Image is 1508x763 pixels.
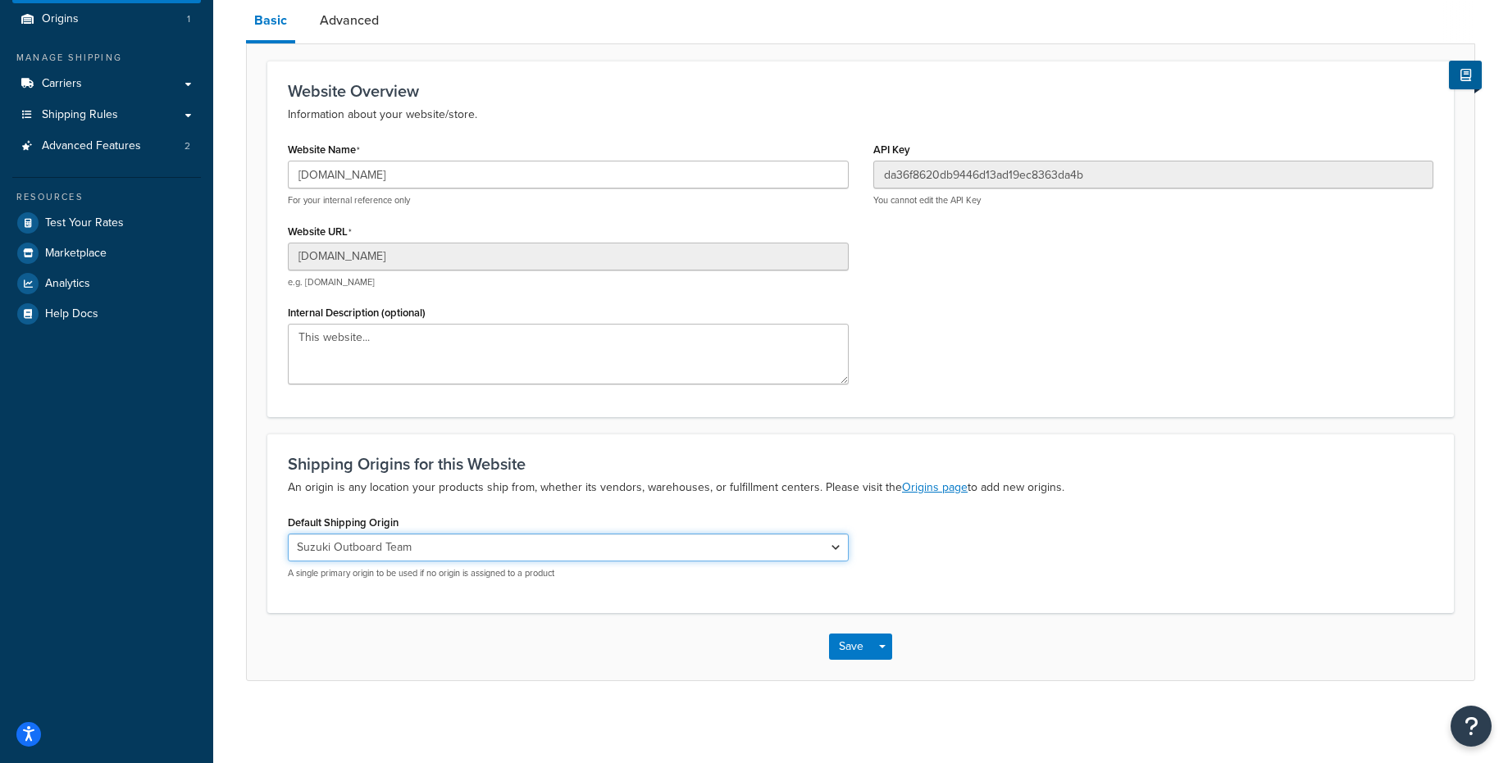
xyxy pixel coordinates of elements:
a: Shipping Rules [12,100,201,130]
span: Test Your Rates [45,216,124,230]
a: Origins1 [12,4,201,34]
h3: Shipping Origins for this Website [288,455,1433,473]
p: A single primary origin to be used if no origin is assigned to a product [288,567,849,579]
a: Carriers [12,69,201,99]
button: Save [829,634,873,660]
p: An origin is any location your products ship from, whether its vendors, warehouses, or fulfillmen... [288,478,1433,497]
a: Advanced Features2 [12,131,201,161]
a: Analytics [12,269,201,298]
span: 1 [187,12,190,26]
h3: Website Overview [288,82,1433,100]
label: Website Name [288,143,360,157]
span: Carriers [42,77,82,91]
a: Test Your Rates [12,208,201,238]
label: Default Shipping Origin [288,516,399,529]
li: Advanced Features [12,131,201,161]
p: You cannot edit the API Key [873,194,1434,207]
li: Origins [12,4,201,34]
a: Advanced [312,1,387,40]
p: For your internal reference only [288,194,849,207]
a: Basic [246,1,295,43]
input: XDL713J089NBV22 [873,161,1434,188]
span: Help Docs [45,307,98,321]
a: Help Docs [12,299,201,329]
span: Marketplace [45,247,107,261]
span: Analytics [45,277,90,291]
div: Manage Shipping [12,51,201,65]
div: Resources [12,190,201,204]
a: Origins page [902,479,968,496]
button: Show Help Docs [1449,61,1482,89]
span: 2 [185,139,190,153]
span: Shipping Rules [42,108,118,122]
a: Marketplace [12,238,201,268]
label: Internal Description (optional) [288,307,426,319]
span: Advanced Features [42,139,141,153]
button: Open Resource Center [1451,706,1492,747]
p: Information about your website/store. [288,105,1433,125]
span: Origins [42,12,79,26]
p: e.g. [DOMAIN_NAME] [288,276,849,288]
label: Website URL [288,225,352,238]
label: API Key [873,143,910,156]
textarea: This website... [288,324,849,384]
